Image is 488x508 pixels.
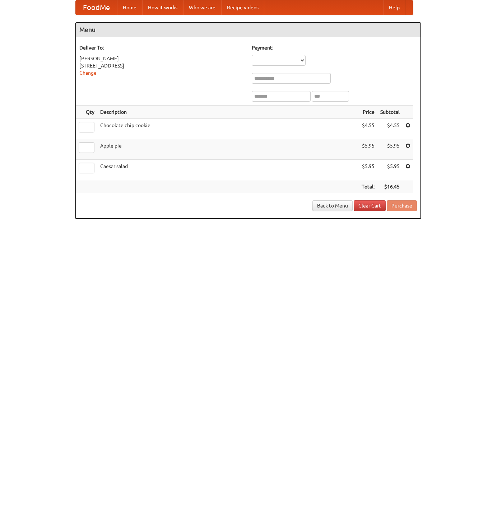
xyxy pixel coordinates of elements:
[97,119,359,139] td: Chocolate chip cookie
[359,106,377,119] th: Price
[221,0,264,15] a: Recipe videos
[79,70,97,76] a: Change
[76,23,420,37] h4: Menu
[354,200,386,211] a: Clear Cart
[377,180,403,194] th: $16.45
[383,0,405,15] a: Help
[79,44,245,51] h5: Deliver To:
[359,119,377,139] td: $4.55
[76,0,117,15] a: FoodMe
[76,106,97,119] th: Qty
[97,160,359,180] td: Caesar salad
[79,55,245,62] div: [PERSON_NAME]
[252,44,417,51] h5: Payment:
[377,119,403,139] td: $4.55
[312,200,353,211] a: Back to Menu
[359,180,377,194] th: Total:
[183,0,221,15] a: Who we are
[142,0,183,15] a: How it works
[377,160,403,180] td: $5.95
[359,139,377,160] td: $5.95
[377,106,403,119] th: Subtotal
[97,139,359,160] td: Apple pie
[359,160,377,180] td: $5.95
[387,200,417,211] button: Purchase
[377,139,403,160] td: $5.95
[97,106,359,119] th: Description
[79,62,245,69] div: [STREET_ADDRESS]
[117,0,142,15] a: Home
